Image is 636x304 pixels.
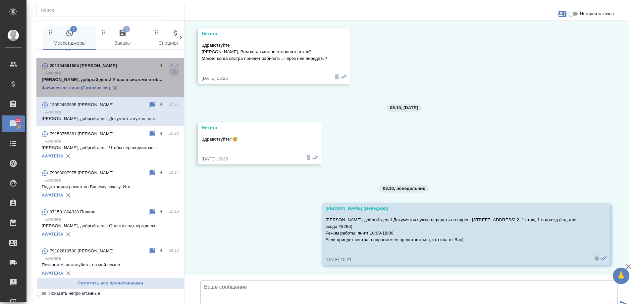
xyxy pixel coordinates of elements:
[63,151,73,161] button: Удалить привязку
[148,247,156,255] div: Пометить непрочитанным
[70,26,77,32] span: 9
[100,29,145,47] span: Заказы
[36,204,184,243] div: 971501804328 Полина10:13Awatera[PERSON_NAME], добрый день! Оплату подтверждаем...AWATERA
[47,29,92,47] span: Мессенджеры
[36,97,184,126] div: 13392452895 [PERSON_NAME]10:21Awatera[PERSON_NAME], добрый день! Документы нужно пер...
[63,229,73,239] button: Удалить привязку
[47,29,54,35] svg: Зажми и перетащи, чтобы поменять порядок вкладок
[42,262,179,268] p: Позвоните, пожалуйста, на мой номер.
[153,29,198,47] span: Спецификации
[615,269,627,283] span: 🙏
[63,190,73,200] button: Удалить привязку
[12,117,25,124] span: 12
[202,30,327,37] div: Никита
[2,115,25,132] a: 12
[169,101,179,108] p: 10:21
[169,208,179,215] p: 10:13
[45,109,179,115] p: Awatera
[45,177,179,184] p: Awatera
[148,208,156,216] div: Пометить непрочитанным
[50,102,114,108] p: 13392452895 [PERSON_NAME]
[36,165,184,204] div: 79893007975 [PERSON_NAME]10:14AwateraПодготовили расчет по Вашему заказу. Ито...AWATERA
[169,247,179,254] p: 09:10
[326,205,587,212] div: [PERSON_NAME] (менеджер)
[326,217,587,243] p: [PERSON_NAME], добрый день! Документы нужно передать на адрес: [STREET_ADDRESS] 2, 1 этаж, 1 подъ...
[202,124,298,131] div: Никита
[100,29,107,35] svg: Зажми и перетащи, чтобы поменять порядок вкладок
[110,83,120,93] button: Удалить привязку
[383,185,425,192] p: 06.10, понедельник
[40,280,181,287] span: Пометить все прочитанными
[148,130,156,138] div: Пометить непрочитанным
[613,268,629,284] button: 🙏
[148,101,156,109] div: Пометить непрочитанным
[36,278,184,289] button: Пометить все прочитанными
[202,156,298,162] div: [DATE] 15:35
[169,169,179,176] p: 10:14
[202,136,298,143] p: Здравствуйте?😅
[153,29,160,35] svg: Зажми и перетащи, чтобы поменять порядок вкладок
[123,26,130,32] span: 3
[326,256,587,263] div: [DATE] 10:21
[390,105,418,111] p: 05.10, [DATE]
[41,6,163,15] input: Поиск
[36,58,184,97] div: 201104861604 [PERSON_NAME]10:32Awatera[PERSON_NAME], добрый день! У нас в системе отоб...1Физичес...
[580,11,614,17] span: История заказов
[169,68,179,75] span: 1
[42,232,63,237] a: AWATERA
[36,243,184,282] div: 79102819590 [PERSON_NAME]09:10AwateraПозвоните, пожалуйста, на мой номер.AWATERA
[148,169,156,177] div: Пометить непрочитанным
[42,223,179,229] p: [PERSON_NAME], добрый день! Оплату подтверждаем...
[42,153,63,158] a: AWATERA
[42,115,179,122] p: [PERSON_NAME], добрый день! Документы нужно пер...
[169,62,179,68] p: 10:32
[42,76,179,83] p: [PERSON_NAME], добрый день! У нас в системе отоб...
[42,271,63,276] a: AWATERA
[42,85,110,90] a: Физическое лицо (Смоленская)
[45,255,179,262] p: Awatera
[42,145,179,151] p: [PERSON_NAME], добрый день! Чтобы переводчик мо...
[202,75,327,82] div: [DATE] 15:26
[42,193,63,197] a: AWATERA
[42,184,179,190] p: Подготовили расчет по Вашему заказу. Ито...
[202,42,327,62] p: Здравствуйте [PERSON_NAME], Вам когда можно отправить и как? Можно когда сестра приедет забирать ...
[50,248,114,254] p: 79102819590 [PERSON_NAME]
[50,209,95,215] p: 971501804328 Полина
[45,216,179,223] p: Awatera
[555,6,570,22] button: Заявки
[50,170,114,176] p: 79893007975 [PERSON_NAME]
[36,126,184,165] div: 79153755361 [PERSON_NAME]10:20Awatera[PERSON_NAME], добрый день! Чтобы переводчик мо...AWATERA
[50,63,117,69] p: 201104861604 [PERSON_NAME]
[63,268,73,278] button: Удалить привязку
[50,131,114,137] p: 79153755361 [PERSON_NAME]
[45,70,179,76] p: Awatera
[169,130,179,137] p: 10:20
[49,290,100,297] span: Показать непрочитанные
[45,138,179,145] p: Awatera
